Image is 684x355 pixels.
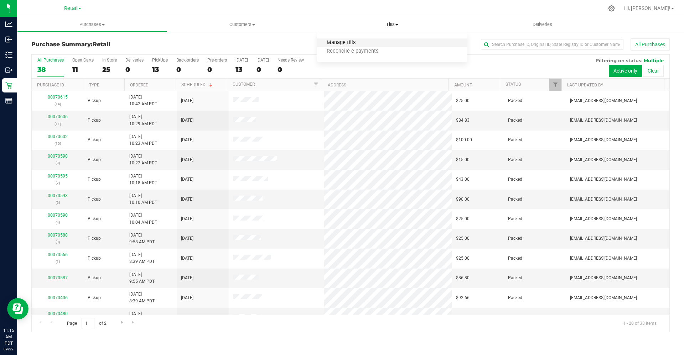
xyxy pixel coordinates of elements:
span: [DATE] [181,295,193,301]
a: Go to the next page [117,318,127,328]
span: [DATE] 9:58 AM PDT [129,232,155,245]
a: 00070588 [48,233,68,238]
span: $25.00 [456,255,470,262]
span: Deliveries [523,21,562,28]
div: 0 [207,65,227,74]
span: Pickup [88,235,101,242]
span: [DATE] 6:22 PM PDT [129,311,155,324]
span: [DATE] [181,176,193,183]
p: 11:15 AM PDT [3,327,14,346]
span: [DATE] [181,314,193,321]
span: [EMAIL_ADDRESS][DOMAIN_NAME] [570,157,637,163]
inline-svg: Inbound [5,36,12,43]
span: Customers [167,21,317,28]
a: 00070598 [48,154,68,159]
a: Ordered [130,83,149,88]
span: $25.00 [456,216,470,222]
button: Active only [609,65,642,77]
span: Pickup [88,117,101,124]
button: All Purchases [631,38,670,51]
div: 13 [235,65,248,74]
span: [EMAIL_ADDRESS][DOMAIN_NAME] [570,97,637,104]
span: Packed [508,275,522,281]
p: (11) [36,121,79,127]
span: Purchases [17,21,167,28]
div: [DATE] [235,58,248,63]
span: [DATE] [181,117,193,124]
span: Filtering on status: [596,58,642,63]
a: 00070595 [48,174,68,179]
span: $25.00 [456,97,470,104]
span: [DATE] 9:55 AM PDT [129,271,155,285]
span: [DATE] 10:42 AM PDT [129,94,157,107]
p: (10) [36,140,79,147]
a: 00070590 [48,213,68,218]
span: [EMAIL_ADDRESS][DOMAIN_NAME] [570,176,637,183]
span: Pickup [88,157,101,163]
div: Manage settings [607,5,616,12]
span: Packed [508,196,522,203]
span: Tills [317,21,467,28]
span: Hi, [PERSON_NAME]! [624,5,670,11]
span: [DATE] [181,216,193,222]
div: 13 [152,65,168,74]
span: Pickup [88,97,101,104]
a: Tills Manage tills Reconcile e-payments [317,17,467,32]
span: Pickup [88,176,101,183]
a: 00070615 [48,95,68,100]
a: Filter [549,79,561,91]
div: 11 [72,65,94,74]
div: All Purchases [37,58,64,63]
div: 38 [37,65,64,74]
p: (14) [36,101,79,107]
a: Filter [310,79,322,91]
span: [DATE] 10:10 AM PDT [129,192,157,206]
span: [DATE] 10:23 AM PDT [129,133,157,147]
span: [DATE] 10:18 AM PDT [129,173,157,186]
span: [DATE] [181,255,193,262]
span: Packed [508,97,522,104]
span: [EMAIL_ADDRESS][DOMAIN_NAME] [570,275,637,281]
span: Multiple [644,58,664,63]
inline-svg: Retail [5,82,12,89]
span: [EMAIL_ADDRESS][DOMAIN_NAME] [570,314,637,321]
span: Pickup [88,275,101,281]
a: Deliveries [467,17,617,32]
a: 00070587 [48,275,68,280]
input: 1 [82,318,94,329]
div: 0 [125,65,144,74]
a: 00070480 [48,311,68,316]
span: $25.00 [456,235,470,242]
span: Packed [508,137,522,143]
span: [EMAIL_ADDRESS][DOMAIN_NAME] [570,235,637,242]
div: Needs Review [278,58,304,63]
span: [DATE] 10:29 AM PDT [129,113,157,127]
a: Customers [167,17,317,32]
span: 1 - 20 of 38 items [617,318,662,329]
a: Scheduled [181,82,214,87]
span: Packed [508,255,522,262]
span: Retail [64,5,78,11]
a: Purchase ID [37,83,64,88]
span: Packed [508,117,522,124]
span: [DATE] [181,275,193,281]
span: [EMAIL_ADDRESS][DOMAIN_NAME] [570,216,637,222]
p: (6) [36,199,79,206]
span: [EMAIL_ADDRESS][DOMAIN_NAME] [570,117,637,124]
inline-svg: Inventory [5,51,12,58]
span: $92.66 [456,295,470,301]
span: Page of 2 [61,318,112,329]
span: $84.83 [456,117,470,124]
span: Pickup [88,255,101,262]
span: $100.00 [456,137,472,143]
span: $43.00 [456,176,470,183]
div: Back-orders [176,58,199,63]
a: Purchases [17,17,167,32]
span: Pickup [88,137,101,143]
span: [DATE] [181,137,193,143]
input: Search Purchase ID, Original ID, State Registry ID or Customer Name... [481,39,623,50]
div: 0 [256,65,269,74]
span: [DATE] 8:39 AM PDT [129,291,155,304]
span: Pickup [88,216,101,222]
a: Status [506,82,521,87]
